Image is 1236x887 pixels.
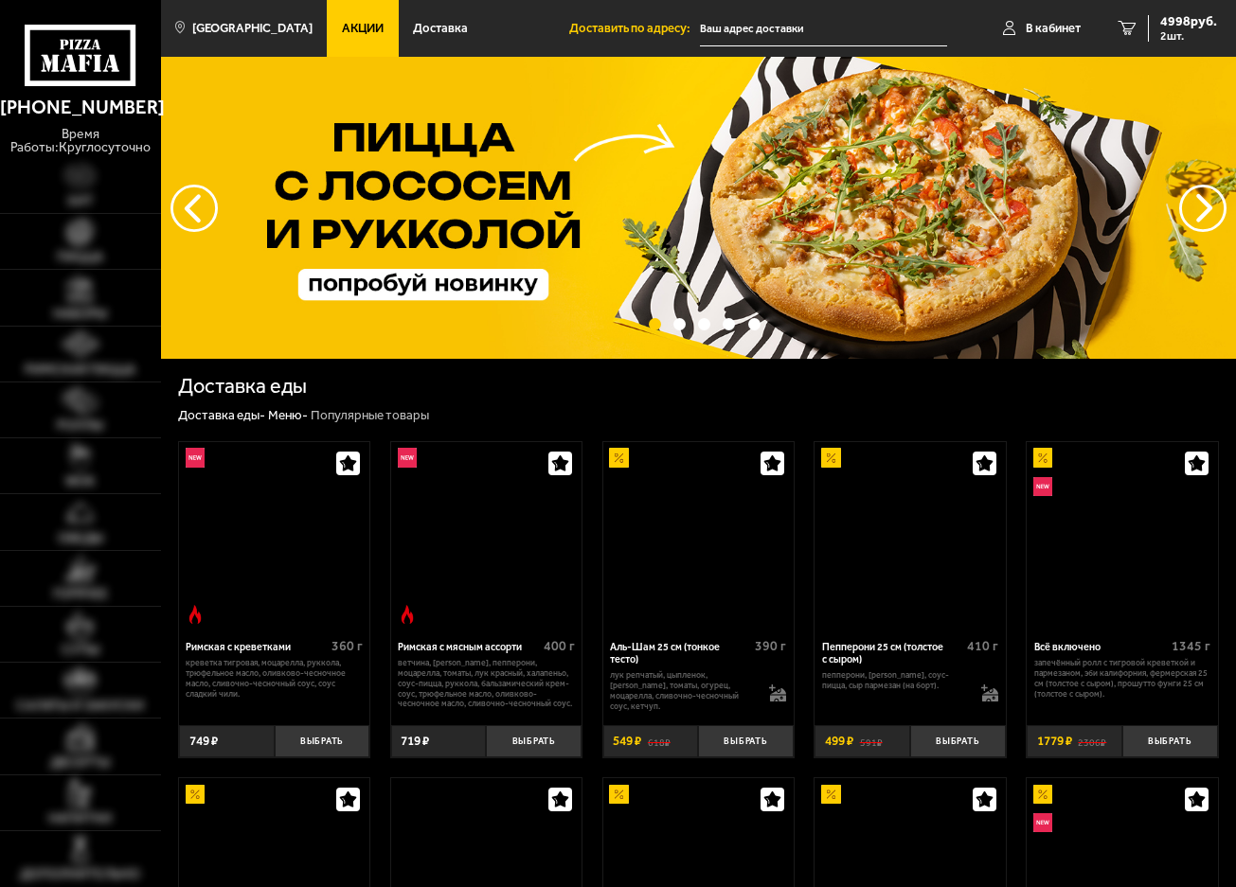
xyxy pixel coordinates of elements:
img: Акционный [609,785,628,804]
span: 400 г [544,638,575,654]
span: Хит [67,195,94,208]
div: Популярные товары [311,407,429,424]
img: Акционный [821,448,840,467]
img: Острое блюдо [186,605,205,624]
img: Акционный [1033,785,1052,804]
a: НовинкаОстрое блюдоРимская с креветками [179,442,369,630]
button: Выбрать [910,725,1006,756]
span: Напитки [48,812,112,825]
a: Доставка еды- [178,407,265,422]
img: Новинка [186,448,205,467]
div: Всё включено [1034,641,1167,653]
s: 591 ₽ [860,735,883,748]
button: точки переключения [649,318,661,330]
img: Акционный [1033,448,1052,467]
p: Запечённый ролл с тигровой креветкой и пармезаном, Эби Калифорния, Фермерская 25 см (толстое с сы... [1034,658,1210,700]
span: 390 г [755,638,786,654]
a: Меню- [268,407,308,422]
button: точки переключения [748,318,761,330]
span: 2 шт. [1160,30,1217,42]
img: Новинка [398,448,417,467]
a: НовинкаОстрое блюдоРимская с мясным ассорти [391,442,582,630]
p: креветка тигровая, моцарелла, руккола, трюфельное масло, оливково-чесночное масло, сливочно-чесно... [186,658,362,700]
div: Аль-Шам 25 см (тонкое тесто) [610,641,750,665]
button: Выбрать [698,725,794,756]
img: Акционный [821,785,840,804]
button: точки переключения [698,318,710,330]
button: следующий [170,185,218,232]
span: 499 ₽ [825,735,853,748]
h1: Доставка еды [178,377,307,398]
button: Выбрать [486,725,582,756]
p: пепперони, [PERSON_NAME], соус-пицца, сыр пармезан (на борт). [822,670,969,691]
img: Акционный [186,785,205,804]
a: АкционныйНовинкаВсё включено [1027,442,1217,630]
span: 549 ₽ [613,735,641,748]
span: Римская пицца [25,364,135,377]
span: Супы [62,644,99,657]
button: точки переключения [673,318,686,330]
button: Выбрать [275,725,370,756]
span: 4998 руб. [1160,15,1217,28]
p: ветчина, [PERSON_NAME], пепперони, моцарелла, томаты, лук красный, халапеньо, соус-пицца, руккола... [398,658,574,709]
span: [GEOGRAPHIC_DATA] [192,22,313,34]
span: Акции [342,22,384,34]
span: 1779 ₽ [1037,735,1072,748]
img: Новинка [1033,477,1052,496]
input: Ваш адрес доставки [700,11,947,46]
span: 360 г [331,638,363,654]
span: Пицца [57,251,103,264]
span: Обеды [58,532,103,545]
span: Доставка [413,22,468,34]
img: Акционный [609,448,628,467]
img: Острое блюдо [398,605,417,624]
a: АкционныйАль-Шам 25 см (тонкое тесто) [603,442,794,630]
span: Роллы [57,419,103,433]
span: В кабинет [1026,22,1081,34]
span: 410 г [967,638,998,654]
span: 719 ₽ [401,735,429,748]
button: предыдущий [1179,185,1227,232]
span: Горячее [53,588,108,601]
span: WOK [65,475,95,488]
span: 1345 г [1172,638,1210,654]
s: 2306 ₽ [1078,735,1106,748]
s: 618 ₽ [648,735,671,748]
div: Римская с креветками [186,641,326,653]
span: Наборы [53,308,107,321]
span: Десерты [50,756,110,770]
span: Дополнительно [20,868,140,881]
p: лук репчатый, цыпленок, [PERSON_NAME], томаты, огурец, моцарелла, сливочно-чесночный соус, кетчуп. [610,670,757,712]
img: Новинка [1033,813,1052,832]
div: Римская с мясным ассорти [398,641,538,653]
span: Салаты и закуски [16,700,144,713]
span: 749 ₽ [189,735,218,748]
a: АкционныйПепперони 25 см (толстое с сыром) [815,442,1005,630]
button: точки переключения [723,318,735,330]
button: Выбрать [1122,725,1218,756]
div: Пепперони 25 см (толстое с сыром) [822,641,962,665]
span: Доставить по адресу: [569,22,700,34]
